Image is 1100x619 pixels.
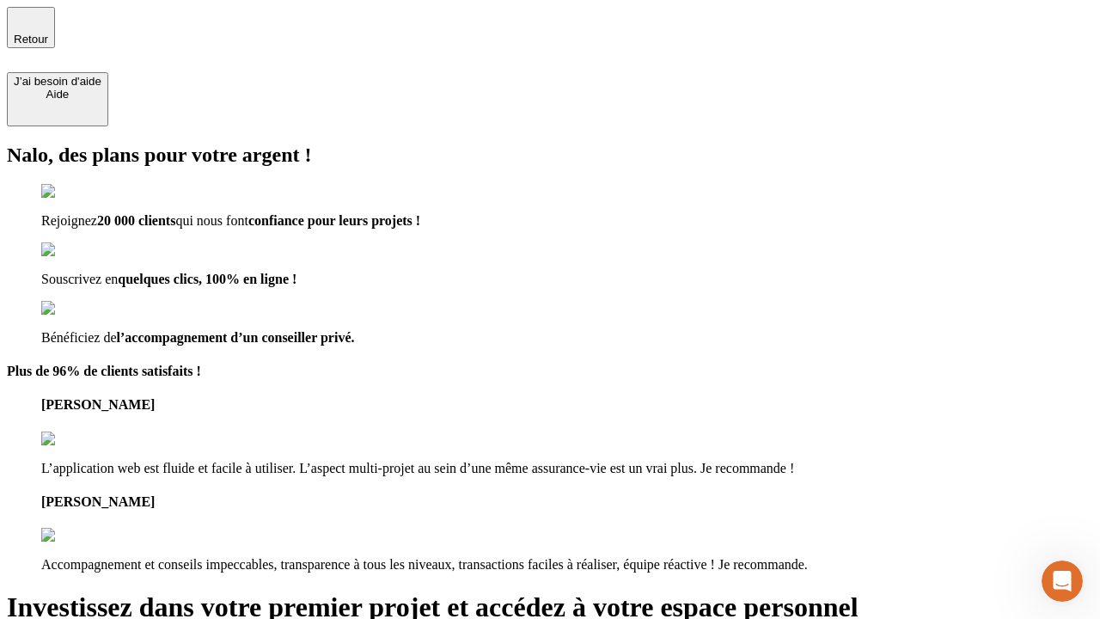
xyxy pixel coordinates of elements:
span: 20 000 clients [97,213,176,228]
div: J’ai besoin d'aide [14,75,101,88]
img: checkmark [41,184,115,199]
button: Retour [7,7,55,48]
p: L’application web est fluide et facile à utiliser. L’aspect multi-projet au sein d’une même assur... [41,461,1093,476]
h4: [PERSON_NAME] [41,494,1093,510]
span: Rejoignez [41,213,97,228]
img: reviews stars [41,528,126,543]
span: confiance pour leurs projets ! [248,213,420,228]
span: Souscrivez en [41,272,118,286]
span: qui nous font [175,213,247,228]
img: reviews stars [41,432,126,447]
div: Aide [14,88,101,101]
h4: [PERSON_NAME] [41,397,1093,413]
span: Bénéficiez de [41,330,117,345]
img: checkmark [41,242,115,258]
img: checkmark [41,301,115,316]
button: J’ai besoin d'aideAide [7,72,108,126]
span: l’accompagnement d’un conseiller privé. [117,330,355,345]
p: Accompagnement et conseils impeccables, transparence à tous les niveaux, transactions faciles à r... [41,557,1093,573]
span: Retour [14,33,48,46]
h2: Nalo, des plans pour votre argent ! [7,144,1093,167]
iframe: Intercom live chat [1042,561,1083,602]
h4: Plus de 96% de clients satisfaits ! [7,364,1093,379]
span: quelques clics, 100% en ligne ! [118,272,296,286]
